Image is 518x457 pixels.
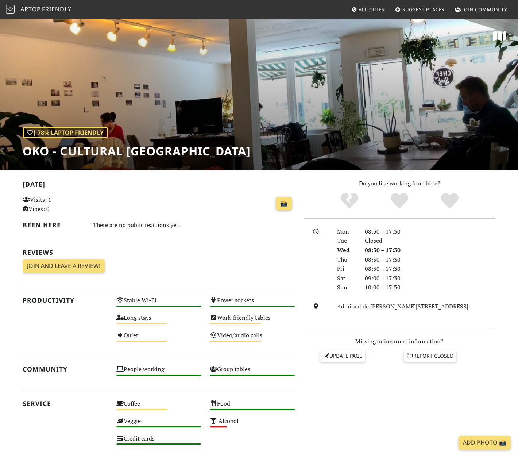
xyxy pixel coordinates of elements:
[404,350,456,361] a: Report closed
[205,364,299,381] div: Group tables
[93,220,295,230] div: There are no public reactions yet.
[304,337,495,346] p: Missing or incorrect information?
[459,436,511,450] a: Add Photo 📸
[23,221,84,229] h2: Been here
[360,255,500,265] div: 08:30 – 17:30
[333,227,360,237] div: Mon
[42,5,71,13] span: Friendly
[205,295,299,312] div: Power sockets
[320,350,366,361] a: Update page
[333,255,360,265] div: Thu
[374,192,425,210] div: Yes
[112,330,206,347] div: Quiet
[304,179,495,188] p: Do you like working from here?
[112,433,206,451] div: Credit cards
[452,3,510,16] a: Join Community
[23,259,105,273] a: Join and leave a review!
[360,227,500,237] div: 08:30 – 17:30
[23,400,108,407] h2: Service
[462,6,507,13] span: Join Community
[402,6,445,13] span: Suggest Places
[112,364,206,381] div: People working
[6,3,71,16] a: LaptopFriendly LaptopFriendly
[205,398,299,416] div: Food
[333,274,360,283] div: Sat
[348,3,387,16] a: All Cities
[112,398,206,416] div: Coffee
[337,302,468,310] a: Admiraal de [PERSON_NAME][STREET_ADDRESS]
[333,236,360,246] div: Tue
[112,416,206,433] div: Veggie
[276,197,292,211] a: 📸
[333,264,360,274] div: Fri
[23,180,295,191] h2: [DATE]
[23,127,108,139] div: | 78% Laptop Friendly
[360,246,500,255] div: 08:30 – 17:30
[205,312,299,330] div: Work-friendly tables
[360,274,500,283] div: 09:00 – 17:30
[359,6,384,13] span: All Cities
[23,144,251,158] h1: OKO - Cultural [GEOGRAPHIC_DATA]
[23,195,108,214] p: Visits: 1 Vibes: 0
[360,236,500,246] div: Closed
[333,246,360,255] div: Wed
[425,192,475,210] div: Definitely!
[6,5,15,14] img: LaptopFriendly
[23,249,295,256] h2: Reviews
[205,330,299,347] div: Video/audio calls
[17,5,41,13] span: Laptop
[219,417,239,425] s: Alcohol
[392,3,448,16] a: Suggest Places
[324,192,375,210] div: No
[23,296,108,304] h2: Productivity
[333,283,360,292] div: Sun
[112,295,206,312] div: Stable Wi-Fi
[360,264,500,274] div: 08:30 – 17:30
[23,365,108,373] h2: Community
[112,312,206,330] div: Long stays
[360,283,500,292] div: 10:00 – 17:30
